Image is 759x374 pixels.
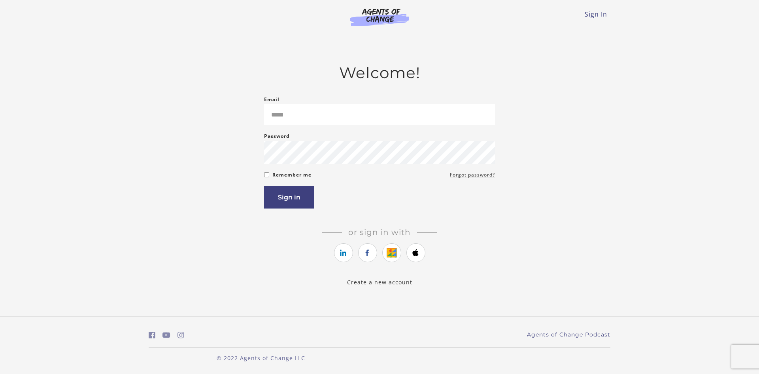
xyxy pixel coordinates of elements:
[264,64,495,82] h2: Welcome!
[149,331,155,339] i: https://www.facebook.com/groups/aswbtestprep (Open in a new window)
[162,331,170,339] i: https://www.youtube.com/c/AgentsofChangeTestPrepbyMeaganMitchell (Open in a new window)
[264,132,290,141] label: Password
[450,170,495,180] a: Forgot password?
[177,329,184,341] a: https://www.instagram.com/agentsofchangeprep/ (Open in a new window)
[406,243,425,262] a: https://courses.thinkific.com/users/auth/apple?ss%5Breferral%5D=&ss%5Buser_return_to%5D=&ss%5Bvis...
[149,329,155,341] a: https://www.facebook.com/groups/aswbtestprep (Open in a new window)
[264,95,279,104] label: Email
[264,186,314,209] button: Sign in
[177,331,184,339] i: https://www.instagram.com/agentsofchangeprep/ (Open in a new window)
[342,8,417,26] img: Agents of Change Logo
[527,331,610,339] a: Agents of Change Podcast
[334,243,353,262] a: https://courses.thinkific.com/users/auth/linkedin?ss%5Breferral%5D=&ss%5Buser_return_to%5D=&ss%5B...
[149,354,373,362] p: © 2022 Agents of Change LLC
[272,170,312,180] label: Remember me
[162,329,170,341] a: https://www.youtube.com/c/AgentsofChangeTestPrepbyMeaganMitchell (Open in a new window)
[358,243,377,262] a: https://courses.thinkific.com/users/auth/facebook?ss%5Breferral%5D=&ss%5Buser_return_to%5D=&ss%5B...
[585,10,607,19] a: Sign In
[382,243,401,262] a: https://courses.thinkific.com/users/auth/google?ss%5Breferral%5D=&ss%5Buser_return_to%5D=&ss%5Bvi...
[347,278,412,286] a: Create a new account
[342,227,417,237] span: Or sign in with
